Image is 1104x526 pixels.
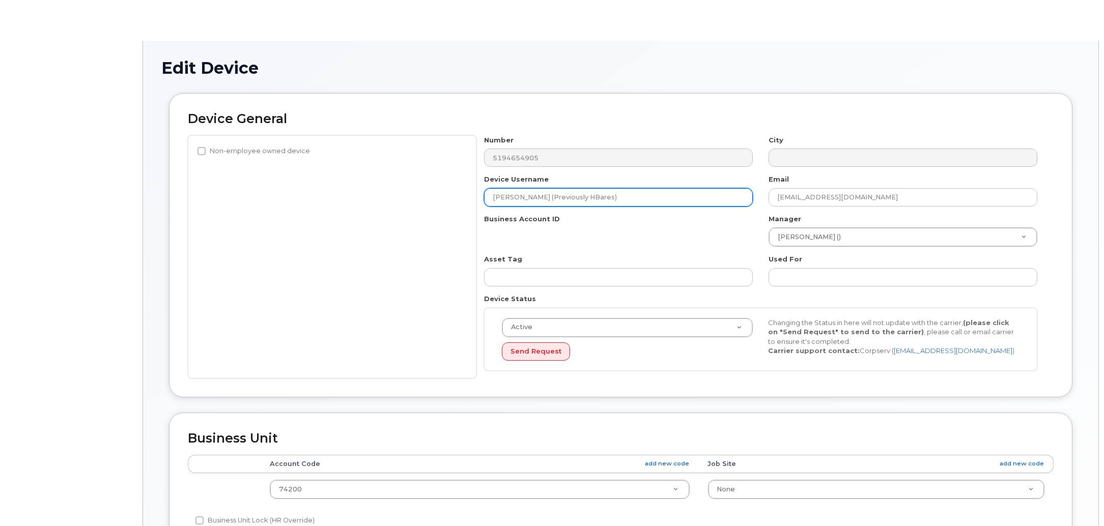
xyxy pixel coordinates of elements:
[188,112,1054,126] h2: Device General
[502,342,570,361] button: Send Request
[197,147,206,155] input: Non-employee owned device
[717,485,735,493] span: None
[769,135,783,145] label: City
[709,480,1044,499] a: None
[195,516,204,524] input: Business Unit Lock (HR Override)
[197,145,310,157] label: Non-employee owned device
[772,232,841,242] span: [PERSON_NAME] ()
[484,294,536,304] label: Device Status
[279,485,302,493] span: 74200
[161,59,1080,77] h1: Edit Device
[769,228,1037,246] a: [PERSON_NAME] ()
[261,455,698,473] th: Account Code
[484,254,522,264] label: Asset Tag
[502,318,752,337] a: Active
[769,214,801,224] label: Manager
[645,459,690,468] a: add new code
[894,346,1012,355] a: [EMAIL_ADDRESS][DOMAIN_NAME]
[505,323,532,332] span: Active
[699,455,1054,473] th: Job Site
[188,431,1054,446] h2: Business Unit
[484,174,549,184] label: Device Username
[270,480,689,499] a: 74200
[760,318,1027,356] div: Changing the Status in here will not update with the carrier, , please call or email carrier to e...
[768,346,860,355] strong: Carrier support contact:
[484,214,560,224] label: Business Account ID
[484,135,514,145] label: Number
[769,174,789,184] label: Email
[1000,459,1044,468] a: add new code
[769,254,802,264] label: Used For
